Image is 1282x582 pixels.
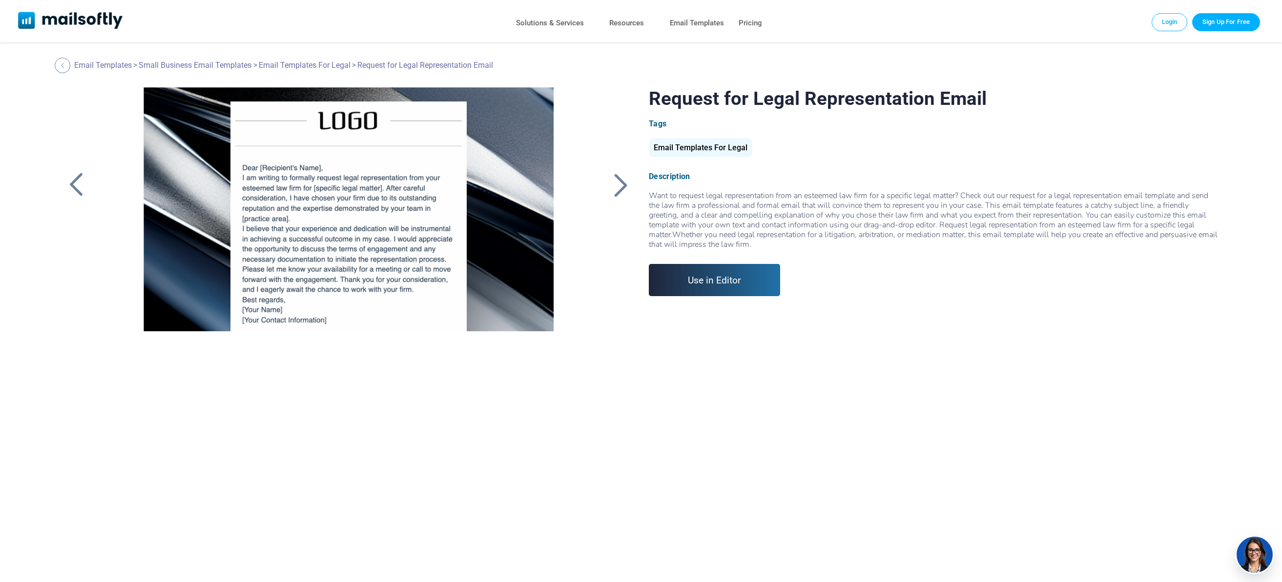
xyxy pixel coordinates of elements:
div: Description [649,172,1218,181]
a: Back [609,172,633,198]
a: Login [1152,13,1188,31]
a: Small Business Email Templates [139,60,251,70]
a: Use in Editor [649,264,780,296]
h1: Request for Legal Representation Email [649,87,1218,109]
a: Pricing [739,16,762,30]
a: Solutions & Services [516,16,584,30]
a: Email Templates [670,16,724,30]
div: Email Templates For Legal [649,138,752,157]
a: Mailsoftly [18,12,123,31]
a: Back [55,58,73,73]
a: Resources [609,16,644,30]
a: Email Templates For Legal [649,147,752,151]
a: Email Templates For Legal [259,60,351,70]
a: Trial [1192,13,1260,31]
a: Request for Legal Representation Email [121,87,577,331]
div: Want to request legal representation from an esteemed law firm for a specific legal matter? Check... [649,191,1218,249]
div: Tags [649,119,1218,128]
a: Back [64,172,88,198]
a: Email Templates [74,60,132,70]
